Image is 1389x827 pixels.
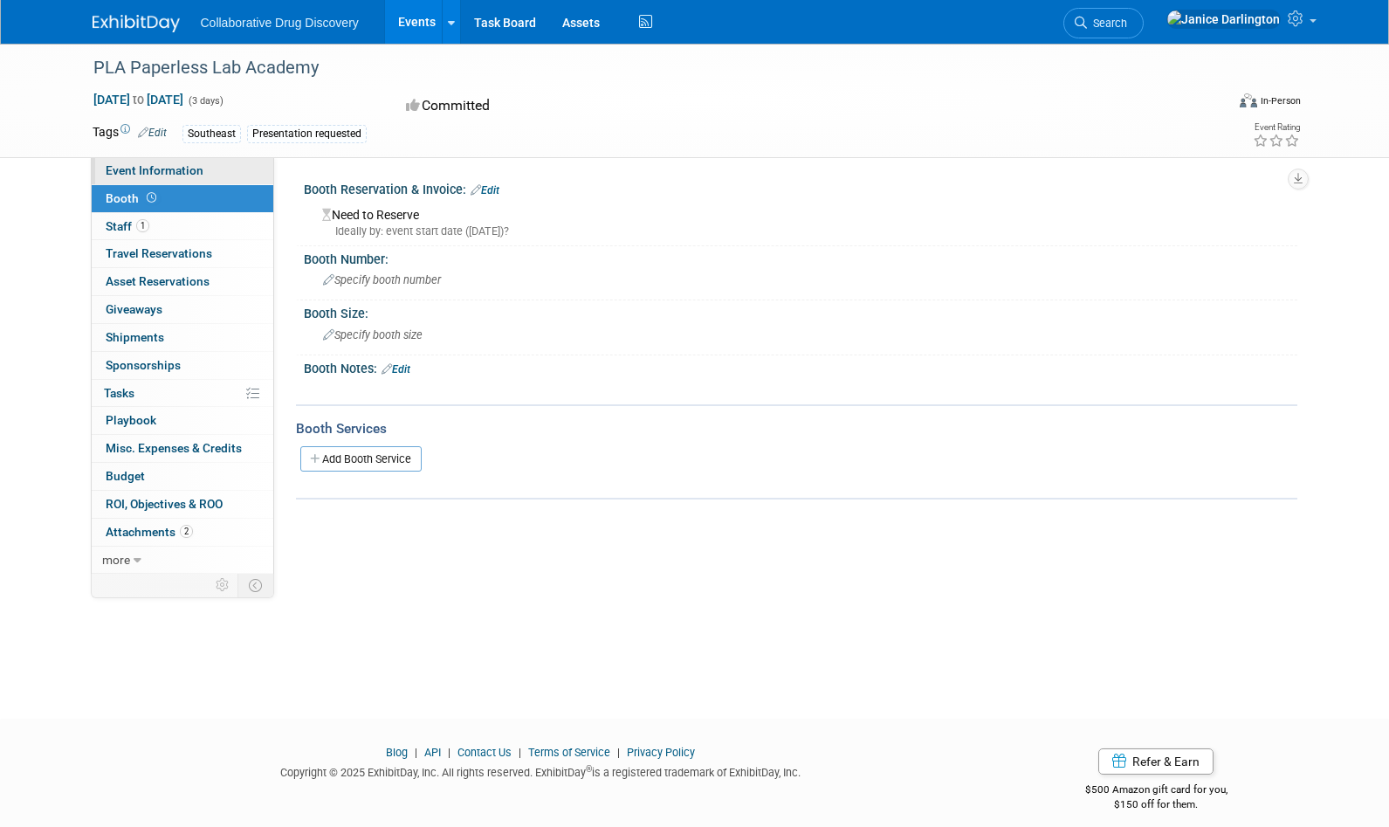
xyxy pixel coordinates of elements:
div: Southeast [182,125,241,143]
a: Refer & Earn [1098,748,1214,775]
a: Staff1 [92,213,273,240]
span: ROI, Objectives & ROO [106,497,223,511]
span: more [102,553,130,567]
span: Search [1087,17,1127,30]
span: Budget [106,469,145,483]
a: Playbook [92,407,273,434]
sup: ® [586,764,592,774]
span: (3 days) [187,95,223,107]
span: Booth not reserved yet [143,191,160,204]
a: Shipments [92,324,273,351]
div: Booth Reservation & Invoice: [304,176,1297,199]
img: Janice Darlington [1166,10,1281,29]
div: $500 Amazon gift card for you, [1015,771,1297,811]
span: Shipments [106,330,164,344]
a: Travel Reservations [92,240,273,267]
span: | [444,746,455,759]
div: Committed [401,91,787,121]
a: Terms of Service [528,746,610,759]
span: Asset Reservations [106,274,210,288]
a: Budget [92,463,273,490]
span: Playbook [106,413,156,427]
span: | [514,746,526,759]
div: Booth Number: [304,246,1297,268]
span: [DATE] [DATE] [93,92,184,107]
span: 2 [180,525,193,538]
span: Booth [106,191,160,205]
div: Presentation requested [247,125,367,143]
span: Travel Reservations [106,246,212,260]
a: Booth [92,185,273,212]
a: Search [1063,8,1144,38]
td: Personalize Event Tab Strip [208,574,238,596]
span: Attachments [106,525,193,539]
a: Sponsorships [92,352,273,379]
a: more [92,547,273,574]
div: Ideally by: event start date ([DATE])? [322,224,1284,239]
span: Specify booth size [323,328,423,341]
a: Giveaways [92,296,273,323]
a: Asset Reservations [92,268,273,295]
div: Booth Notes: [304,355,1297,378]
span: | [613,746,624,759]
span: Tasks [104,386,134,400]
a: Privacy Policy [627,746,695,759]
td: Tags [93,123,167,143]
span: Specify booth number [323,273,441,286]
a: ROI, Objectives & ROO [92,491,273,518]
div: Event Rating [1253,123,1300,132]
a: Add Booth Service [300,446,422,472]
span: 1 [136,219,149,232]
div: Event Format [1122,91,1302,117]
a: Misc. Expenses & Credits [92,435,273,462]
img: ExhibitDay [93,15,180,32]
span: Collaborative Drug Discovery [201,16,359,30]
a: Blog [386,746,408,759]
span: | [410,746,422,759]
span: Misc. Expenses & Credits [106,441,242,455]
a: API [424,746,441,759]
a: Contact Us [457,746,512,759]
div: Booth Services [296,419,1297,438]
div: Booth Size: [304,300,1297,322]
a: Tasks [92,380,273,407]
div: In-Person [1260,94,1301,107]
div: PLA Paperless Lab Academy [87,52,1199,84]
a: Attachments2 [92,519,273,546]
a: Edit [382,363,410,376]
span: Giveaways [106,302,162,316]
span: Event Information [106,163,203,177]
div: Copyright © 2025 ExhibitDay, Inc. All rights reserved. ExhibitDay is a registered trademark of Ex... [93,761,990,781]
a: Edit [138,127,167,139]
td: Toggle Event Tabs [237,574,273,596]
img: Format-Inperson.png [1240,93,1257,107]
span: Sponsorships [106,358,181,372]
div: $150 off for them. [1015,797,1297,812]
a: Event Information [92,157,273,184]
div: Need to Reserve [317,202,1284,239]
a: Edit [471,184,499,196]
span: Staff [106,219,149,233]
span: to [130,93,147,107]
